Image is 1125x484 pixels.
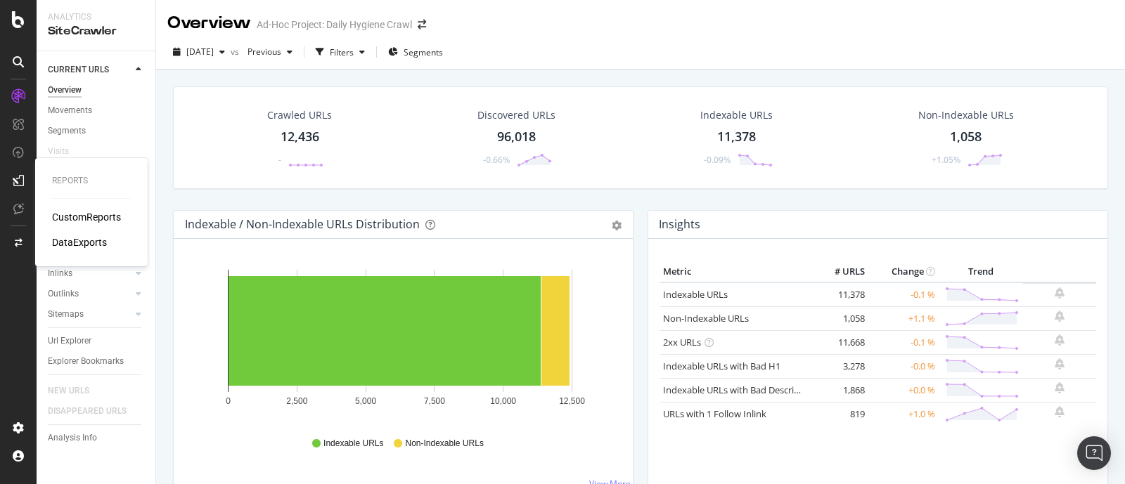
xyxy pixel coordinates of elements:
div: bell-plus [1055,382,1065,393]
text: 12,500 [559,396,585,406]
button: [DATE] [167,41,231,63]
td: 1,058 [812,306,868,330]
div: -0.09% [704,154,731,166]
div: -0.66% [483,154,510,166]
text: 7,500 [424,396,445,406]
div: Overview [48,83,82,98]
div: bell-plus [1055,287,1065,299]
div: Visits [48,144,69,159]
div: Discovered URLs [477,108,555,122]
div: Indexable URLs [700,108,773,122]
text: 10,000 [490,396,516,406]
td: 11,378 [812,282,868,307]
div: bell-plus [1055,358,1065,369]
button: Filters [310,41,371,63]
span: Previous [242,46,281,58]
div: NEW URLS [48,384,89,398]
button: Segments [382,41,449,63]
a: CURRENT URLS [48,63,131,77]
a: DataExports [52,235,107,249]
span: Indexable URLs [323,438,383,450]
a: Non-Indexable URLs [663,312,749,325]
td: 819 [812,402,868,426]
div: Segments [48,124,86,138]
div: Reports [52,175,131,187]
a: DISAPPEARED URLS [48,404,141,419]
div: Movements [48,103,92,118]
span: vs [231,46,242,58]
a: Movements [48,103,146,118]
div: bell-plus [1055,406,1065,417]
div: Ad-Hoc Project: Daily Hygiene Crawl [257,18,412,32]
div: bell-plus [1055,334,1065,346]
th: Trend [939,261,1022,282]
th: Change [868,261,939,282]
div: Sitemaps [48,307,84,322]
div: Url Explorer [48,334,91,348]
a: Overview [48,83,146,98]
th: # URLS [812,261,868,282]
div: Crawled URLs [267,108,332,122]
a: Indexable URLs with Bad H1 [663,360,780,372]
text: 5,000 [355,396,376,406]
div: Non-Indexable URLs [918,108,1014,122]
div: Analysis Info [48,431,97,445]
div: Outlinks [48,287,79,301]
a: Sitemaps [48,307,131,322]
span: Segments [404,46,443,58]
a: CustomReports [52,210,121,224]
a: URLs with 1 Follow Inlink [663,407,766,420]
button: Previous [242,41,298,63]
a: Analysis Info [48,431,146,445]
a: NEW URLS [48,384,103,398]
div: Explorer Bookmarks [48,354,124,369]
div: CURRENT URLS [48,63,109,77]
div: Filters [330,46,354,58]
td: +1.0 % [868,402,939,426]
div: Overview [167,11,251,35]
a: Indexable URLs [663,288,728,301]
span: Non-Indexable URLs [405,438,483,450]
a: Outlinks [48,287,131,301]
td: -0.1 % [868,330,939,354]
div: Analytics [48,11,144,23]
div: +1.05% [932,154,960,166]
a: Inlinks [48,266,131,281]
a: Explorer Bookmarks [48,354,146,369]
td: +0.0 % [868,378,939,402]
text: 0 [226,396,231,406]
div: 11,378 [717,128,756,146]
td: 11,668 [812,330,868,354]
a: Visits [48,144,83,159]
a: Indexable URLs with Bad Description [663,384,816,396]
th: Metric [660,261,812,282]
div: arrow-right-arrow-left [418,20,426,30]
td: 3,278 [812,354,868,378]
div: bell-plus [1055,310,1065,322]
svg: A chart. [185,261,615,424]
div: 96,018 [497,128,536,146]
div: gear [612,221,622,230]
h4: Insights [659,215,700,234]
td: +1.1 % [868,306,939,330]
td: -0.1 % [868,282,939,307]
div: 1,058 [950,128,982,146]
span: 2025 Sep. 14th [186,46,214,58]
div: SiteCrawler [48,23,144,39]
div: - [278,154,281,166]
div: Open Intercom Messenger [1077,436,1111,470]
div: Indexable / Non-Indexable URLs Distribution [185,217,420,231]
text: 2,500 [286,396,307,406]
td: -0.0 % [868,354,939,378]
a: Segments [48,124,146,138]
div: Inlinks [48,266,72,281]
a: 2xx URLs [663,336,701,348]
td: 1,868 [812,378,868,402]
div: DISAPPEARED URLS [48,404,127,419]
div: 12,436 [281,128,319,146]
a: Url Explorer [48,334,146,348]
